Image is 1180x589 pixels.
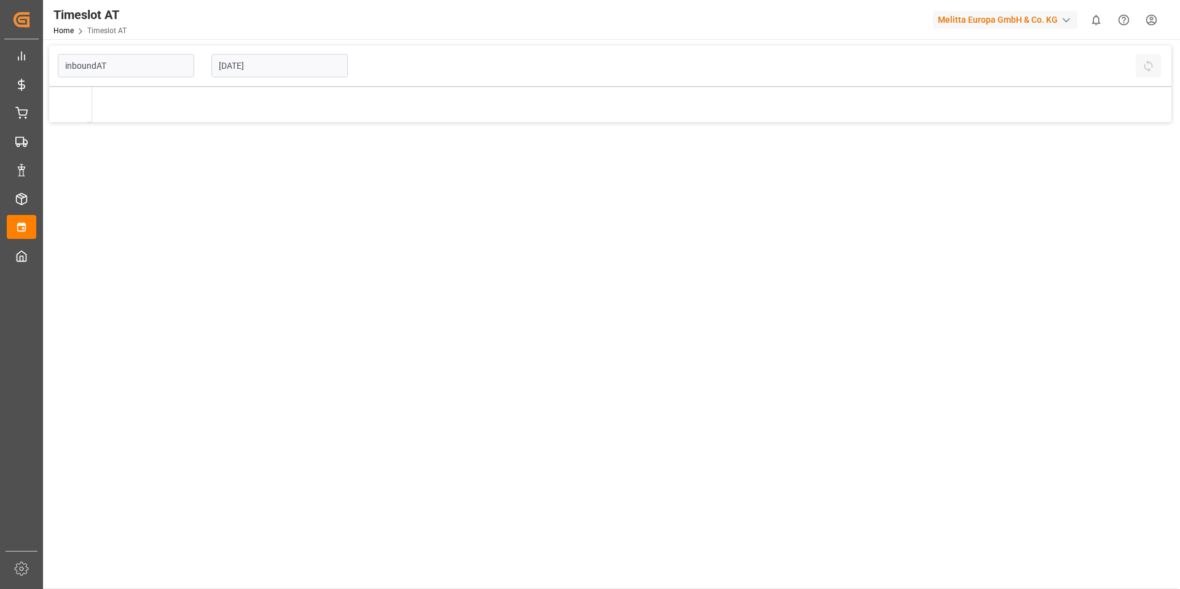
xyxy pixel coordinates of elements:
button: Melitta Europa GmbH & Co. KG [933,8,1082,31]
button: Help Center [1110,6,1138,34]
a: Home [53,26,74,35]
div: Timeslot AT [53,6,127,24]
button: show 0 new notifications [1082,6,1110,34]
input: Type to search/select [58,54,194,77]
input: DD.MM.YYYY [211,54,348,77]
div: Melitta Europa GmbH & Co. KG [933,11,1077,29]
